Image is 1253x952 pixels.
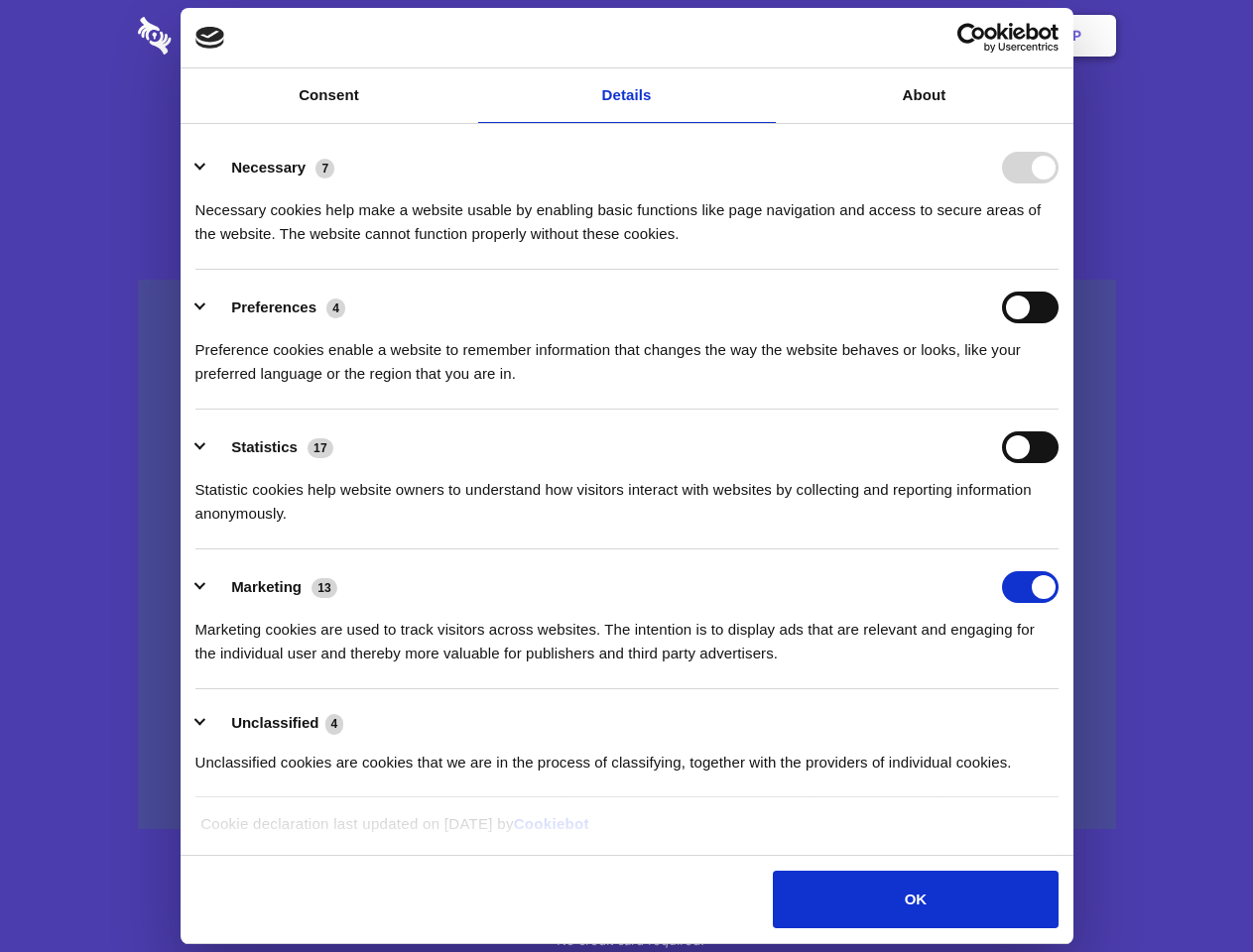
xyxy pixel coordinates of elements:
h4: Auto-redaction of sensitive data, encrypted data sharing and self-destructing private chats. Shar... [138,180,1116,246]
label: Preferences [231,298,316,315]
a: About [776,68,1073,123]
span: 4 [326,298,345,318]
a: Contact [805,5,896,66]
label: Marketing [231,578,302,595]
span: 4 [325,714,344,734]
a: Cookiebot [514,815,589,832]
label: Necessary [231,159,306,176]
button: OK [773,871,1058,928]
div: Cookie declaration last updated on [DATE] by [186,812,1067,851]
a: Wistia video thumbnail [138,280,1116,830]
div: Statistic cookies help website owners to understand how visitors interact with websites by collec... [195,463,1059,526]
iframe: Drift Widget Chat Controller [1154,853,1229,928]
span: 13 [312,578,337,598]
label: Statistics [231,438,298,455]
a: Consent [181,68,478,123]
img: logo-wordmark-white-trans-d4663122ce5f474addd5e946df7df03e33cb6a1c49d2221995e7729f52c070b2.svg [138,17,308,55]
a: Login [900,5,986,66]
img: logo [195,27,225,49]
button: Unclassified (4) [195,711,356,736]
button: Statistics (17) [195,431,346,463]
a: Usercentrics Cookiebot - opens in a new window [885,23,1059,53]
button: Preferences (4) [195,292,358,323]
button: Necessary (7) [195,152,347,183]
div: Necessary cookies help make a website usable by enabling basic functions like page navigation and... [195,183,1059,246]
span: 17 [308,438,333,458]
span: 7 [315,159,334,178]
div: Preference cookies enable a website to remember information that changes the way the website beha... [195,323,1059,386]
a: Pricing [582,5,669,66]
div: Marketing cookies are used to track visitors across websites. The intention is to display ads tha... [195,603,1059,665]
a: Details [478,68,776,123]
div: Unclassified cookies are cookies that we are in the process of classifying, together with the pro... [195,736,1059,774]
h1: Eliminate Slack Data Loss. [138,89,1116,161]
button: Marketing (13) [195,571,350,603]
